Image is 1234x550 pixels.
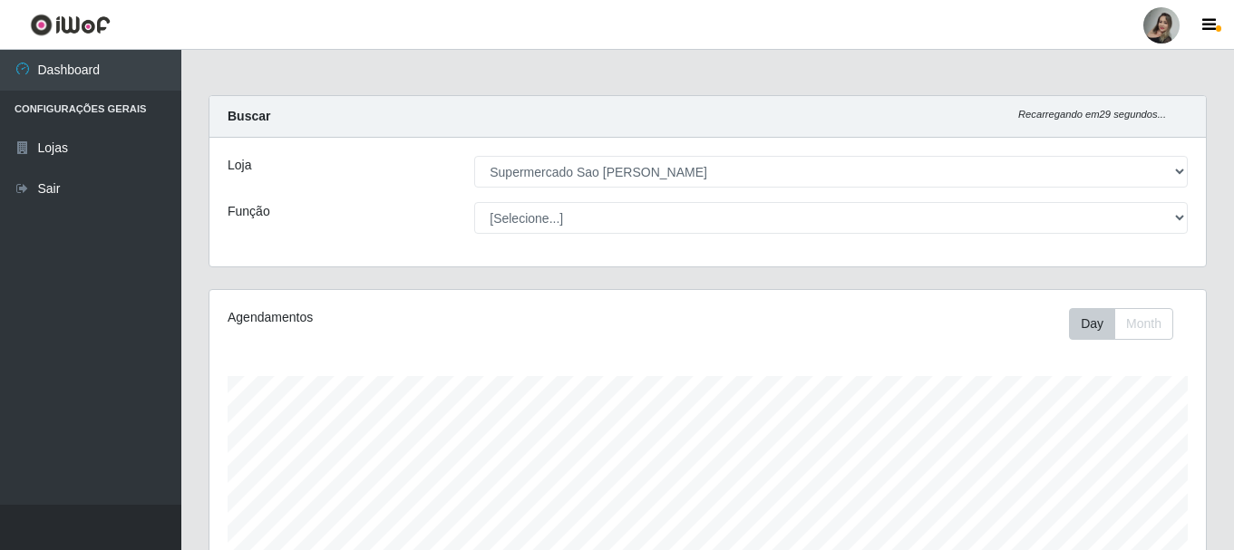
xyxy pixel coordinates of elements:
label: Função [228,202,270,221]
i: Recarregando em 29 segundos... [1018,109,1166,120]
strong: Buscar [228,109,270,123]
div: First group [1069,308,1173,340]
img: CoreUI Logo [30,14,111,36]
label: Loja [228,156,251,175]
div: Agendamentos [228,308,612,327]
button: Month [1114,308,1173,340]
button: Day [1069,308,1115,340]
div: Toolbar with button groups [1069,308,1188,340]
